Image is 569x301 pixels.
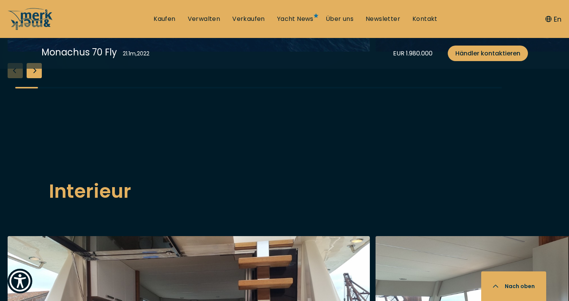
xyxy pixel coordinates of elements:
a: Yacht News [277,15,314,23]
div: Next slide [27,63,42,78]
a: Verkaufen [232,15,265,23]
span: Händler kontaktieren [455,49,520,58]
div: 21.1 m , 2022 [123,50,149,58]
a: Über uns [326,15,353,23]
a: Newsletter [366,15,400,23]
a: Verwalten [188,15,220,23]
button: Nach oben [481,271,546,301]
div: EUR 1.980.000 [393,49,433,58]
h2: Interieur [49,177,520,206]
button: Show Accessibility Preferences [8,269,32,293]
div: Monachus 70 Fly [41,46,117,59]
a: Händler kontaktieren [448,46,528,61]
a: Kontakt [412,15,437,23]
button: En [545,14,561,24]
a: Kaufen [154,15,175,23]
